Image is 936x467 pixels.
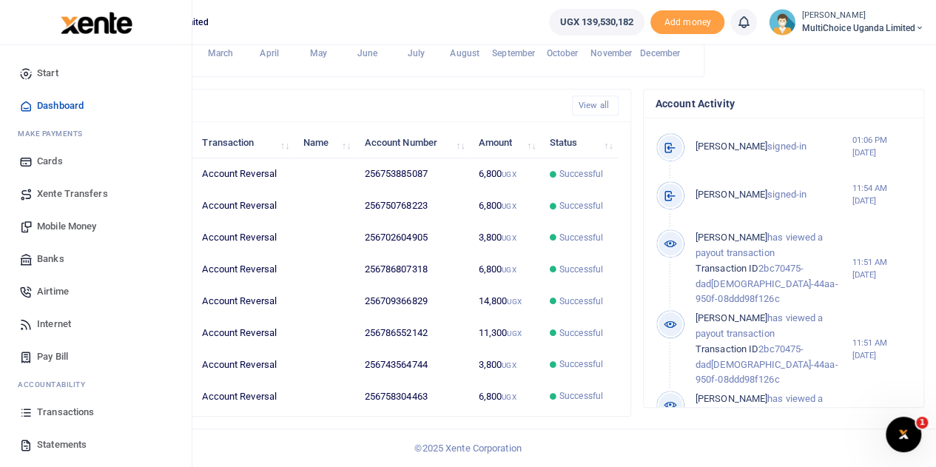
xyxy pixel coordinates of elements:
td: Account Reversal [194,318,294,349]
td: 256743564744 [356,349,470,380]
p: has viewed a payout transaction e0cc8d66-7c02-476e-9516-08ddd98f126c [696,392,852,453]
a: Pay Bill [12,340,180,373]
li: M [12,122,180,145]
td: 3,800 [470,349,541,380]
td: Account Reversal [194,254,294,286]
small: [PERSON_NAME] [801,10,924,22]
a: logo-small logo-large logo-large [59,16,132,27]
a: Banks [12,243,180,275]
a: Statements [12,429,180,461]
th: Account Number: activate to sort column ascending [356,127,470,158]
img: profile-user [769,9,795,36]
li: Wallet ballance [543,9,651,36]
a: Transactions [12,396,180,429]
td: 256758304463 [356,380,470,411]
td: 6,800 [470,380,541,411]
span: ake Payments [25,128,83,139]
span: Successful [559,167,603,181]
td: 256709366829 [356,286,470,318]
td: Account Reversal [194,190,294,222]
small: UGX [502,170,516,178]
span: Add money [650,10,724,35]
td: 6,800 [470,190,541,222]
tspan: July [407,48,424,58]
a: Internet [12,308,180,340]
li: Toup your wallet [650,10,724,35]
tspan: June [357,48,377,58]
a: Xente Transfers [12,178,180,210]
span: Transactions [37,405,94,420]
td: 3,800 [470,222,541,254]
a: View all [572,95,619,115]
th: Status: activate to sort column ascending [542,127,619,158]
a: Add money [650,16,724,27]
td: 6,800 [470,158,541,190]
p: has viewed a payout transaction 2bc70475-dad[DEMOGRAPHIC_DATA]-44aa-950f-08ddd98f126c [696,311,852,388]
td: 11,300 [470,318,541,349]
span: [PERSON_NAME] [696,141,767,152]
span: Successful [559,389,603,403]
span: Statements [37,437,87,452]
td: Account Reversal [194,380,294,411]
h4: Recent Transactions [69,98,560,114]
tspan: December [640,48,681,58]
a: UGX 139,530,182 [549,9,645,36]
small: UGX [502,393,516,401]
td: Account Reversal [194,349,294,380]
th: Amount: activate to sort column ascending [470,127,541,158]
span: 1 [916,417,928,429]
small: 11:51 AM [DATE] [852,256,912,281]
span: Transaction ID [696,263,758,274]
span: Successful [559,199,603,212]
span: Pay Bill [37,349,68,364]
td: 256786552142 [356,318,470,349]
small: 11:51 AM [DATE] [852,337,912,362]
span: Successful [559,326,603,340]
a: Cards [12,145,180,178]
span: Successful [559,231,603,244]
small: UGX [502,234,516,242]
small: UGX [507,329,521,337]
span: Transaction ID [696,343,758,355]
td: Account Reversal [194,222,294,254]
span: Airtime [37,284,69,299]
small: 11:54 AM [DATE] [852,182,912,207]
td: 256750768223 [356,190,470,222]
span: Successful [559,263,603,276]
span: Banks [37,252,64,266]
td: Account Reversal [194,286,294,318]
td: Account Reversal [194,158,294,190]
span: Successful [559,357,603,371]
a: Start [12,57,180,90]
td: 256753885087 [356,158,470,190]
tspan: October [547,48,579,58]
a: profile-user [PERSON_NAME] MultiChoice Uganda Limited [769,9,924,36]
span: Mobile Money [37,219,96,234]
tspan: September [492,48,536,58]
h4: Account Activity [656,95,912,112]
a: Airtime [12,275,180,308]
span: UGX 139,530,182 [560,15,634,30]
td: 256786807318 [356,254,470,286]
span: Cards [37,154,63,169]
th: Transaction: activate to sort column ascending [194,127,294,158]
p: signed-in [696,187,852,203]
td: 14,800 [470,286,541,318]
span: Internet [37,317,71,332]
span: Dashboard [37,98,84,113]
td: 6,800 [470,254,541,286]
img: logo-large [61,12,132,34]
tspan: March [208,48,234,58]
span: [PERSON_NAME] [696,312,767,323]
tspan: April [260,48,279,58]
tspan: November [590,48,633,58]
p: signed-in [696,139,852,155]
span: [PERSON_NAME] [696,232,767,243]
span: Xente Transfers [37,187,108,201]
a: Mobile Money [12,210,180,243]
tspan: May [309,48,326,58]
iframe: Intercom live chat [886,417,921,452]
th: Name: activate to sort column ascending [294,127,356,158]
tspan: August [450,48,479,58]
small: UGX [502,202,516,210]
